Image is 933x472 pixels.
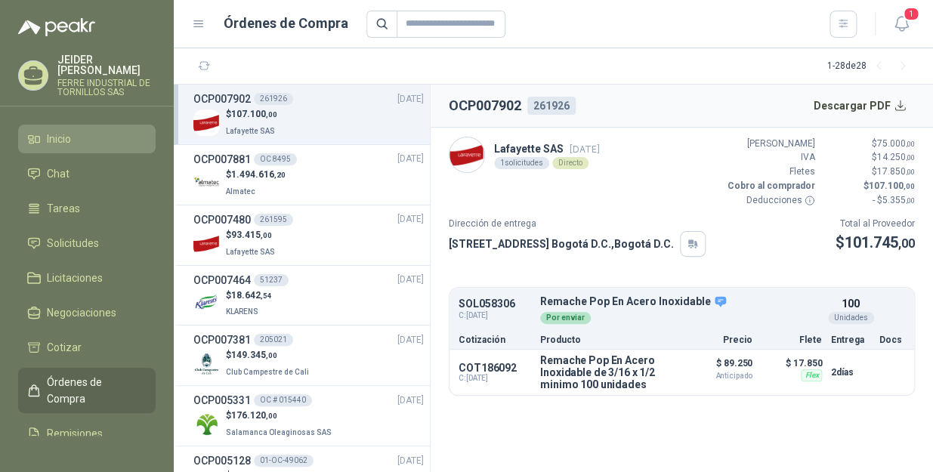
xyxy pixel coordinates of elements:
[540,312,591,324] div: Por enviar
[18,264,156,292] a: Licitaciones
[47,339,82,356] span: Cotizar
[494,140,600,157] p: Lafayette SAS
[397,333,424,347] span: [DATE]
[903,7,919,21] span: 1
[906,196,915,205] span: ,00
[397,212,424,227] span: [DATE]
[226,409,335,423] p: $
[18,298,156,327] a: Negociaciones
[193,332,251,348] h3: OCP007381
[824,150,915,165] p: $
[877,138,915,149] span: 75.000
[906,153,915,162] span: ,00
[888,11,915,38] button: 1
[57,54,156,76] p: JEIDER [PERSON_NAME]
[450,137,484,172] img: Company Logo
[824,179,915,193] p: $
[842,295,860,312] p: 100
[397,454,424,468] span: [DATE]
[824,193,915,208] p: - $
[677,354,752,380] p: $ 89.250
[193,91,251,107] h3: OCP007902
[18,229,156,258] a: Solicitudes
[677,372,752,380] span: Anticipado
[193,230,220,257] img: Company Logo
[226,428,332,437] span: Salamanca Oleaginosas SAS
[449,95,521,116] h2: OCP007902
[231,230,272,240] span: 93.415
[224,13,348,34] h1: Órdenes de Compra
[226,168,286,182] p: $
[724,193,815,208] p: Deducciones
[193,151,251,168] h3: OCP007881
[226,288,272,303] p: $
[231,290,272,301] span: 18.642
[459,310,531,322] span: C: [DATE]
[18,159,156,188] a: Chat
[828,312,874,324] div: Unidades
[18,18,95,36] img: Logo peakr
[724,150,815,165] p: IVA
[869,180,915,191] span: 107.100
[193,350,220,377] img: Company Logo
[827,54,915,79] div: 1 - 28 de 28
[540,295,822,309] p: Remache Pop En Acero Inoxidable
[193,211,424,259] a: OCP007480261595[DATE] Company Logo$93.415,00Lafayette SAS
[898,236,915,251] span: ,00
[193,151,424,199] a: OCP007881OC 8495[DATE] Company Logo$1.494.616,20Almatec
[570,143,600,155] span: [DATE]
[193,272,251,288] h3: OCP007464
[47,374,141,407] span: Órdenes de Compra
[254,394,312,406] div: OC # 015440
[540,354,668,390] p: Remache Pop En Acero Inoxidable de 3/16 x 1/2 minimo 100 unidades
[193,110,220,136] img: Company Logo
[449,217,706,231] p: Dirección de entrega
[47,165,70,182] span: Chat
[724,179,815,193] p: Cobro al comprador
[824,137,915,151] p: $
[906,168,915,176] span: ,00
[397,273,424,287] span: [DATE]
[193,91,424,138] a: OCP007902261926[DATE] Company Logo$107.100,00Lafayette SAS
[266,412,277,420] span: ,00
[724,165,815,179] p: Fletes
[805,91,916,121] button: Descargar PDF
[831,363,870,381] p: 2 días
[459,374,531,383] span: C: [DATE]
[47,235,99,251] span: Solicitudes
[226,368,309,376] span: Club Campestre de Cali
[836,217,915,231] p: Total al Proveedor
[397,393,424,408] span: [DATE]
[254,153,297,165] div: OC 8495
[845,233,915,251] span: 101.745
[226,187,255,196] span: Almatec
[193,332,424,379] a: OCP007381205021[DATE] Company Logo$149.345,00Club Campestre de Cali
[879,335,905,344] p: Docs
[193,170,220,196] img: Company Logo
[47,270,103,286] span: Licitaciones
[266,351,277,359] span: ,00
[724,137,815,151] p: [PERSON_NAME]
[877,152,915,162] span: 14.250
[449,236,674,252] p: [STREET_ADDRESS] Bogotá D.C. , Bogotá D.C.
[261,231,272,239] span: ,00
[254,93,293,105] div: 261926
[193,392,424,440] a: OCP005331OC # 015440[DATE] Company Logo$176.120,00Salamanca Oleaginosas SAS
[254,334,293,346] div: 205021
[254,455,314,467] div: 01-OC-49062
[226,307,258,316] span: KLARENS
[193,411,220,437] img: Company Logo
[231,109,277,119] span: 107.100
[459,298,531,310] p: SOL058306
[254,214,293,226] div: 261595
[762,335,822,344] p: Flete
[882,195,915,205] span: 5.355
[226,107,278,122] p: $
[47,200,80,217] span: Tareas
[231,169,286,180] span: 1.494.616
[226,228,278,242] p: $
[831,335,870,344] p: Entrega
[801,369,822,381] div: Flex
[540,335,668,344] p: Producto
[906,140,915,148] span: ,00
